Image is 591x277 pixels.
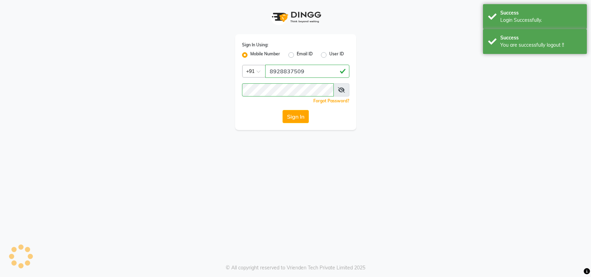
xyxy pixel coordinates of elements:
[268,7,323,27] img: logo1.svg
[313,98,349,103] a: Forgot Password?
[242,83,334,96] input: Username
[500,17,582,24] div: Login Successfully.
[265,65,349,78] input: Username
[283,110,309,123] button: Sign In
[500,41,582,49] div: You are successfully logout !!
[500,34,582,41] div: Success
[242,42,268,48] label: Sign In Using:
[297,51,313,59] label: Email ID
[250,51,280,59] label: Mobile Number
[329,51,344,59] label: User ID
[500,9,582,17] div: Success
